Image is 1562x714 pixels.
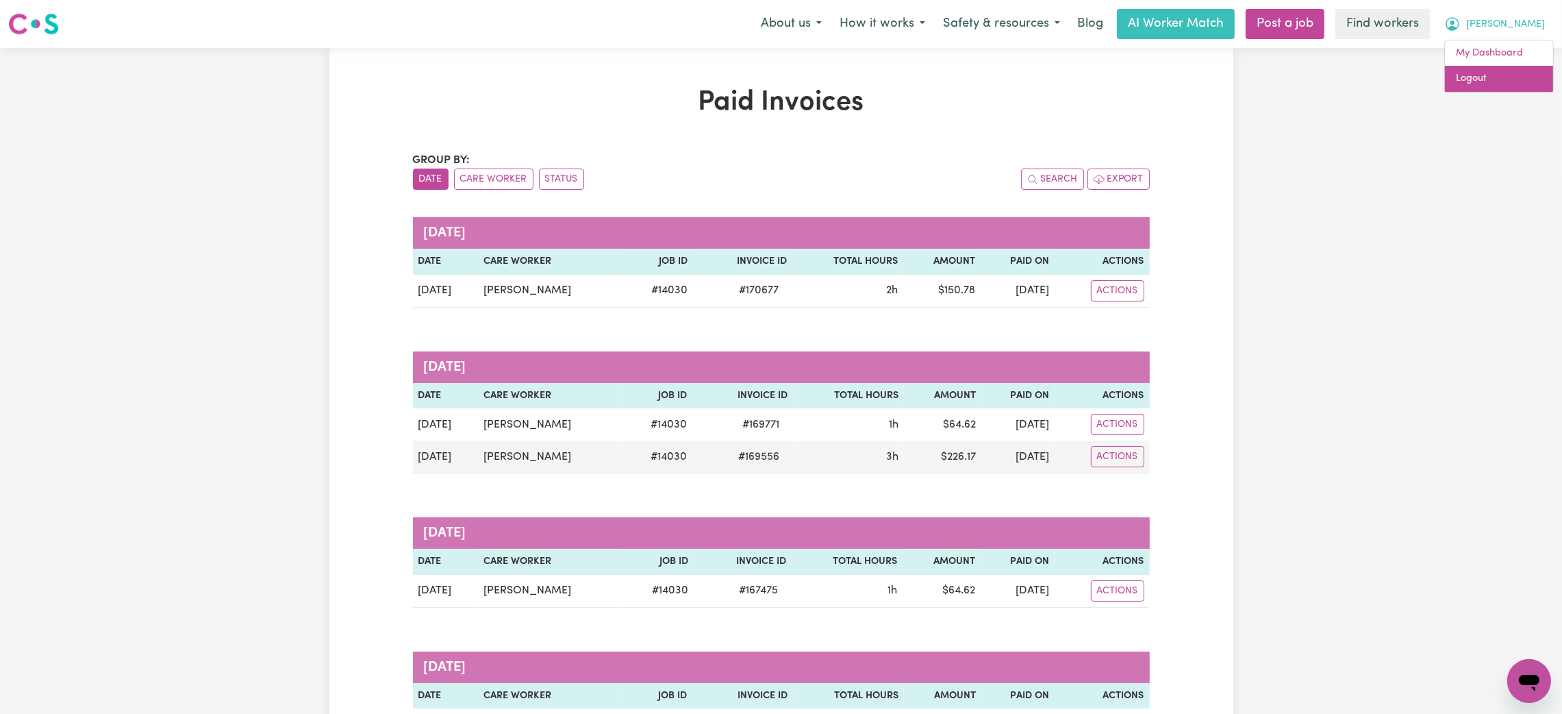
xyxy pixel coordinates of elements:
[623,408,692,441] td: # 14030
[478,441,623,473] td: [PERSON_NAME]
[478,549,624,575] th: Care Worker
[8,12,59,36] img: Careseekers logo
[1335,9,1430,39] a: Find workers
[934,10,1069,38] button: Safety & resources
[623,683,692,709] th: Job ID
[903,549,981,575] th: Amount
[1055,383,1149,409] th: Actions
[413,575,479,608] td: [DATE]
[903,249,981,275] th: Amount
[539,169,584,190] button: sort invoices by paid status
[1055,683,1149,709] th: Actions
[478,683,623,709] th: Care Worker
[623,441,692,473] td: # 14030
[693,249,792,275] th: Invoice ID
[1055,549,1150,575] th: Actions
[624,249,694,275] th: Job ID
[1091,446,1144,467] button: Actions
[1117,9,1235,39] a: AI Worker Match
[413,169,449,190] button: sort invoices by date
[624,575,694,608] td: # 14030
[1087,169,1150,190] button: Export
[981,383,1055,409] th: Paid On
[831,10,934,38] button: How it works
[478,575,624,608] td: [PERSON_NAME]
[887,585,897,596] span: 1 hour
[734,417,788,433] span: # 169771
[478,408,623,441] td: [PERSON_NAME]
[413,549,479,575] th: Date
[886,452,898,463] span: 3 hours
[1091,580,1144,602] button: Actions
[413,217,1150,249] caption: [DATE]
[692,683,793,709] th: Invoice ID
[981,249,1055,275] th: Paid On
[454,169,533,190] button: sort invoices by care worker
[413,517,1150,549] caption: [DATE]
[413,652,1150,683] caption: [DATE]
[904,441,981,473] td: $ 226.17
[904,383,981,409] th: Amount
[886,285,898,296] span: 2 hours
[903,275,981,308] td: $ 150.78
[692,383,793,409] th: Invoice ID
[981,275,1055,308] td: [DATE]
[1091,414,1144,435] button: Actions
[1435,10,1554,38] button: My Account
[793,383,904,409] th: Total Hours
[413,155,470,166] span: Group by:
[981,683,1055,709] th: Paid On
[1021,169,1084,190] button: Search
[1445,66,1553,92] a: Logout
[413,249,479,275] th: Date
[413,86,1150,119] h1: Paid Invoices
[413,683,479,709] th: Date
[478,275,623,308] td: [PERSON_NAME]
[904,408,981,441] td: $ 64.62
[413,441,479,473] td: [DATE]
[981,575,1055,608] td: [DATE]
[1466,17,1545,32] span: [PERSON_NAME]
[730,449,788,465] span: # 169556
[623,383,692,409] th: Job ID
[413,383,479,409] th: Date
[981,549,1055,575] th: Paid On
[413,352,1150,383] caption: [DATE]
[1445,40,1553,66] a: My Dashboard
[752,10,831,38] button: About us
[792,549,903,575] th: Total Hours
[8,8,59,40] a: Careseekers logo
[1507,659,1551,703] iframe: Button to launch messaging window, conversation in progress
[1444,40,1554,93] div: My Account
[413,408,479,441] td: [DATE]
[1069,9,1111,39] a: Blog
[478,249,623,275] th: Care Worker
[478,383,623,409] th: Care Worker
[413,275,479,308] td: [DATE]
[624,549,694,575] th: Job ID
[792,249,903,275] th: Total Hours
[981,441,1055,473] td: [DATE]
[981,408,1055,441] td: [DATE]
[889,419,898,430] span: 1 hour
[793,683,904,709] th: Total Hours
[731,282,787,299] span: # 170677
[904,683,981,709] th: Amount
[624,275,694,308] td: # 14030
[903,575,981,608] td: $ 64.62
[731,582,786,599] span: # 167475
[1091,280,1144,301] button: Actions
[694,549,792,575] th: Invoice ID
[1055,249,1150,275] th: Actions
[1246,9,1324,39] a: Post a job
